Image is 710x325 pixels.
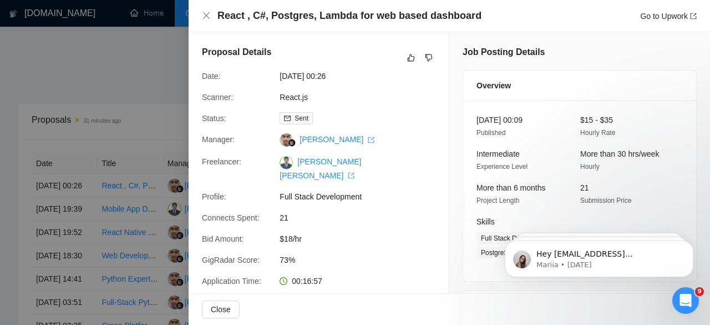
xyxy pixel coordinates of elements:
[580,163,600,171] span: Hourly
[202,11,211,20] span: close
[640,12,697,21] a: Go to Upworkexport
[284,115,291,122] span: mail
[280,70,446,82] span: [DATE] 00:26
[695,287,704,296] span: 9
[48,43,191,53] p: Message from Mariia, sent 3w ago
[476,247,521,259] span: PostgreSQL
[300,135,374,144] a: [PERSON_NAME] export
[202,157,241,166] span: Freelancer:
[280,191,446,203] span: Full Stack Development
[280,156,293,169] img: c1RPiVo6mRFR6BN7zoJI2yUK906y9LnLzoARGoO75PPeKwuOSWmoT69oZKPhhgZsWc
[48,32,191,196] span: Hey [EMAIL_ADDRESS][DOMAIN_NAME], Looks like your Upwork agency 3Brain Technolabs Private Limited...
[476,197,519,204] span: Project Length
[202,46,271,59] h5: Proposal Details
[202,114,226,123] span: Status:
[280,277,287,285] span: clock-circle
[690,13,697,19] span: export
[280,212,446,224] span: 21
[476,149,520,158] span: Intermediate
[202,192,226,201] span: Profile:
[425,53,433,62] span: dislike
[202,256,260,264] span: GigRadar Score:
[580,183,589,192] span: 21
[476,217,495,226] span: Skills
[288,139,296,147] img: gigradar-bm.png
[202,93,233,102] span: Scanner:
[202,213,260,222] span: Connects Spent:
[476,291,683,321] div: Client Details
[463,46,545,59] h5: Job Posting Details
[476,163,528,171] span: Experience Level
[580,129,615,137] span: Hourly Rate
[476,116,523,124] span: [DATE] 00:09
[348,172,354,179] span: export
[280,93,308,102] a: React.js
[211,303,231,316] span: Close
[488,217,710,295] iframe: Intercom notifications message
[476,129,506,137] span: Published
[580,116,613,124] span: $15 - $35
[202,277,261,286] span: Application Time:
[295,114,308,122] span: Sent
[404,51,418,64] button: like
[407,53,415,62] span: like
[476,183,546,192] span: More than 6 months
[672,287,699,314] iframe: Intercom live chat
[580,197,632,204] span: Submission Price
[280,157,361,179] a: [PERSON_NAME] [PERSON_NAME] export
[292,277,322,286] span: 00:16:57
[202,135,235,144] span: Manager:
[280,233,446,245] span: $18/hr
[476,79,511,92] span: Overview
[202,234,244,243] span: Bid Amount:
[202,72,220,81] span: Date:
[202,11,211,21] button: Close
[217,9,481,23] h4: React , C#, Postgres, Lambda for web based dashboard
[280,254,446,266] span: 73%
[368,137,374,143] span: export
[422,51,435,64] button: dislike
[202,301,240,318] button: Close
[580,149,659,158] span: More than 30 hrs/week
[476,232,556,244] span: Full Stack Development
